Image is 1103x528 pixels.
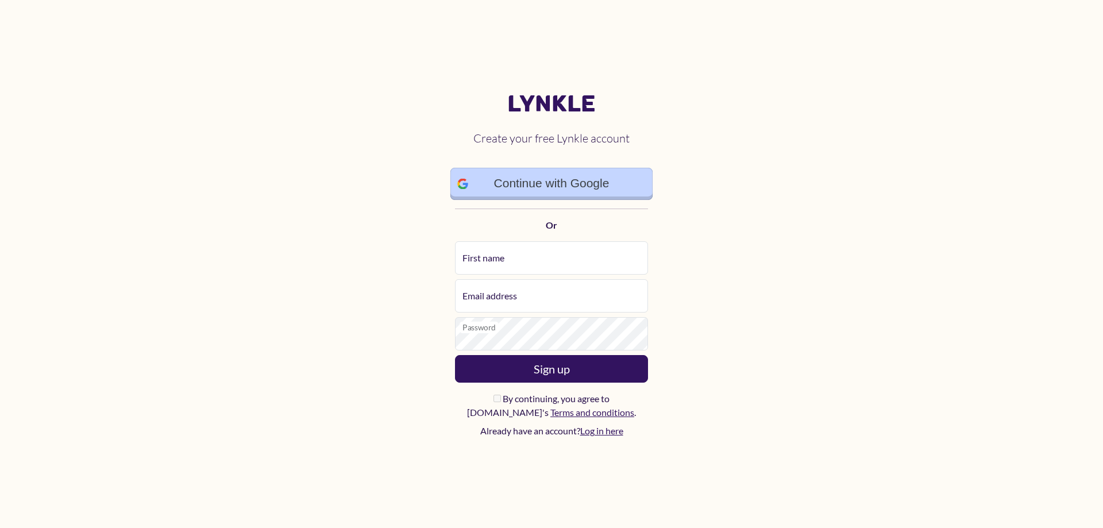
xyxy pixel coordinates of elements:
[455,355,648,383] button: Sign up
[455,392,648,419] label: By continuing, you agree to [DOMAIN_NAME]'s .
[455,90,648,118] a: Lynkle
[455,424,648,438] p: Already have an account?
[455,122,648,155] h2: Create your free Lynkle account
[550,407,634,418] a: Terms and conditions
[546,219,557,230] strong: Or
[450,167,653,200] a: Continue with Google
[493,395,501,402] input: By continuing, you agree to [DOMAIN_NAME]'s Terms and conditions.
[580,425,623,436] a: Log in here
